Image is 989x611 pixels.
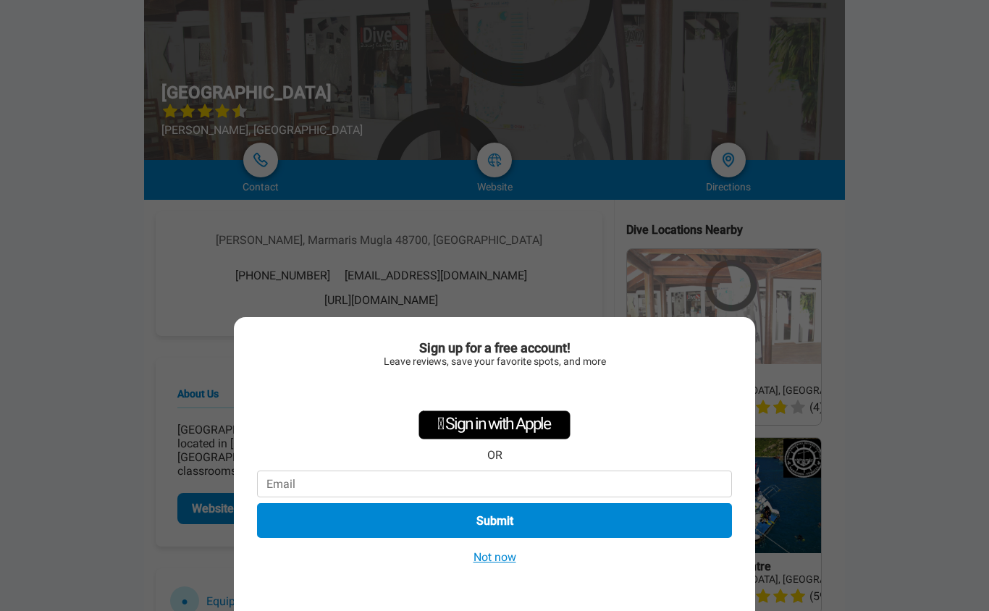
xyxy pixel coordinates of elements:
div: Sign in with Apple [418,410,571,439]
iframe: Sign in with Google Button [421,374,568,406]
input: Email [257,471,732,497]
div: Sign in with Google. Opens in new tab [428,374,561,406]
div: Leave reviews, save your favorite spots, and more [257,355,732,367]
div: OR [487,448,502,462]
button: Not now [469,549,521,565]
button: Submit [257,503,732,538]
div: Sign up for a free account! [257,340,732,355]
